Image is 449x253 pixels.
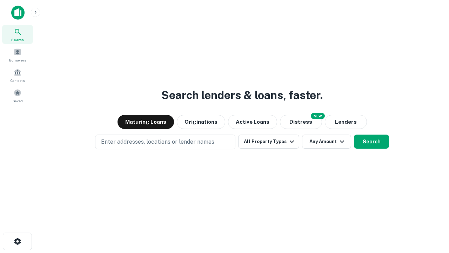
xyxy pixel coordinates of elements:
[101,138,214,146] p: Enter addresses, locations or lender names
[9,57,26,63] span: Borrowers
[238,135,299,149] button: All Property Types
[11,37,24,43] span: Search
[302,135,351,149] button: Any Amount
[311,113,325,119] div: NEW
[161,87,323,104] h3: Search lenders & loans, faster.
[414,197,449,231] iframe: Chat Widget
[11,78,25,83] span: Contacts
[13,98,23,104] span: Saved
[228,115,277,129] button: Active Loans
[11,6,25,20] img: capitalize-icon.png
[280,115,322,129] button: Search distressed loans with lien and other non-mortgage details.
[2,25,33,44] a: Search
[177,115,225,129] button: Originations
[95,135,235,149] button: Enter addresses, locations or lender names
[325,115,367,129] button: Lenders
[2,86,33,105] a: Saved
[2,66,33,85] a: Contacts
[118,115,174,129] button: Maturing Loans
[354,135,389,149] button: Search
[2,45,33,64] a: Borrowers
